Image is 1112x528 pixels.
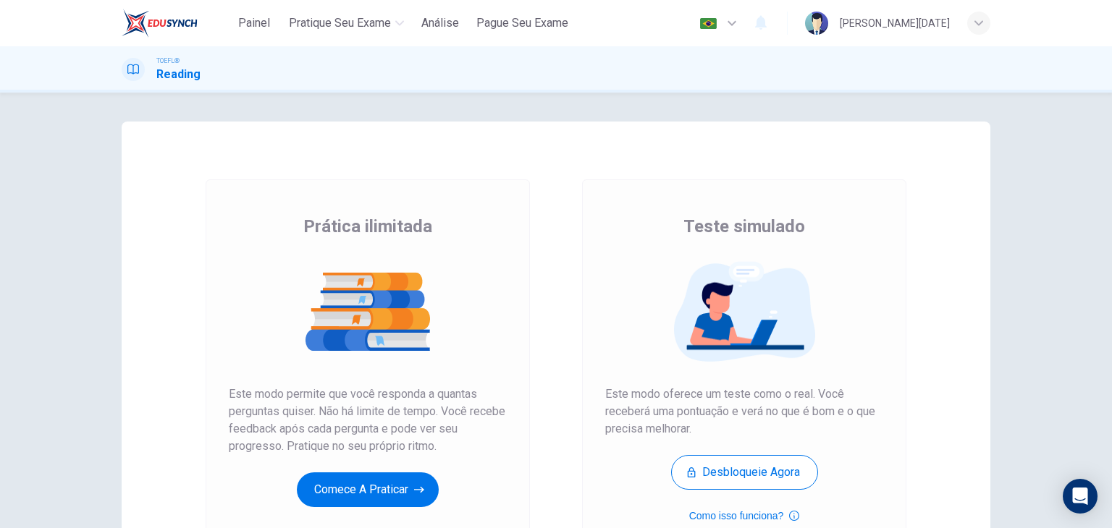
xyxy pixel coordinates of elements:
h1: Reading [156,66,201,83]
span: Prática ilimitada [303,215,432,238]
img: EduSynch logo [122,9,198,38]
button: Painel [231,10,277,36]
div: [PERSON_NAME][DATE] [840,14,950,32]
button: Pratique seu exame [283,10,410,36]
button: Análise [416,10,465,36]
a: EduSynch logo [122,9,231,38]
span: TOEFL® [156,56,180,66]
button: Desbloqueie agora [671,455,818,490]
button: Como isso funciona? [689,507,800,524]
img: pt [699,18,717,29]
button: Pague Seu Exame [471,10,574,36]
span: Pratique seu exame [289,14,391,32]
button: Comece a praticar [297,472,439,507]
div: Open Intercom Messenger [1063,479,1098,514]
span: Análise [421,14,459,32]
span: Este modo permite que você responda a quantas perguntas quiser. Não há limite de tempo. Você rece... [229,386,507,455]
span: Este modo oferece um teste como o real. Você receberá uma pontuação e verá no que é bom e o que p... [605,386,883,438]
span: Painel [238,14,270,32]
img: Profile picture [805,12,828,35]
span: Teste simulado [683,215,805,238]
span: Pague Seu Exame [476,14,568,32]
